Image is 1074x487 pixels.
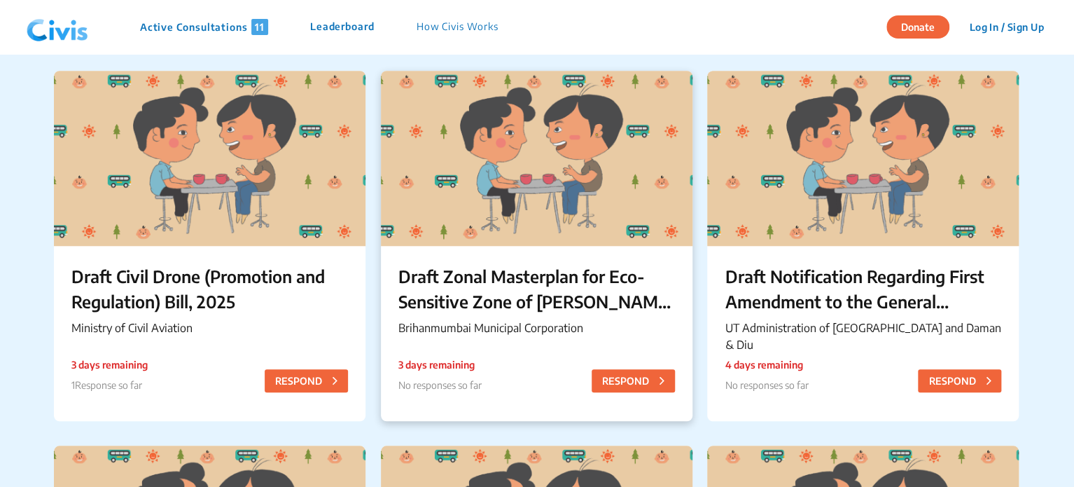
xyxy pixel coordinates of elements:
p: Draft Notification Regarding First Amendment to the General Development Rules-2023 of [GEOGRAPHIC... [725,263,1001,314]
button: RESPOND [265,369,348,392]
span: Response so far [75,379,142,391]
a: Draft Civil Drone (Promotion and Regulation) Bill, 2025Ministry of Civil Aviation3 days remaining... [54,71,365,421]
p: Draft Civil Drone (Promotion and Regulation) Bill, 2025 [71,263,348,314]
p: UT Administration of [GEOGRAPHIC_DATA] and Daman & Diu [725,320,1001,353]
p: 3 days remaining [398,357,482,372]
p: Brihanmumbai Municipal Corporation [398,320,675,336]
a: Draft Notification Regarding First Amendment to the General Development Rules-2023 of [GEOGRAPHIC... [707,71,1019,421]
img: navlogo.png [21,6,94,48]
a: Donate [886,19,960,33]
p: 4 days remaining [725,357,808,372]
p: Ministry of Civil Aviation [71,320,348,336]
button: RESPOND [918,369,1001,392]
span: No responses so far [398,379,482,391]
p: 1 [71,378,148,392]
p: How Civis Works [417,19,498,35]
p: Draft Zonal Masterplan for Eco- Sensitive Zone of [PERSON_NAME][GEOGRAPHIC_DATA] [398,263,675,314]
p: 3 days remaining [71,357,148,372]
a: Draft Zonal Masterplan for Eco- Sensitive Zone of [PERSON_NAME][GEOGRAPHIC_DATA]Brihanmumbai Muni... [381,71,692,421]
button: Donate [886,15,949,39]
span: 11 [251,19,268,35]
p: Leaderboard [310,19,375,35]
button: RESPOND [592,369,675,392]
p: Active Consultations [140,19,268,35]
span: No responses so far [725,379,808,391]
button: Log In / Sign Up [960,16,1053,38]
